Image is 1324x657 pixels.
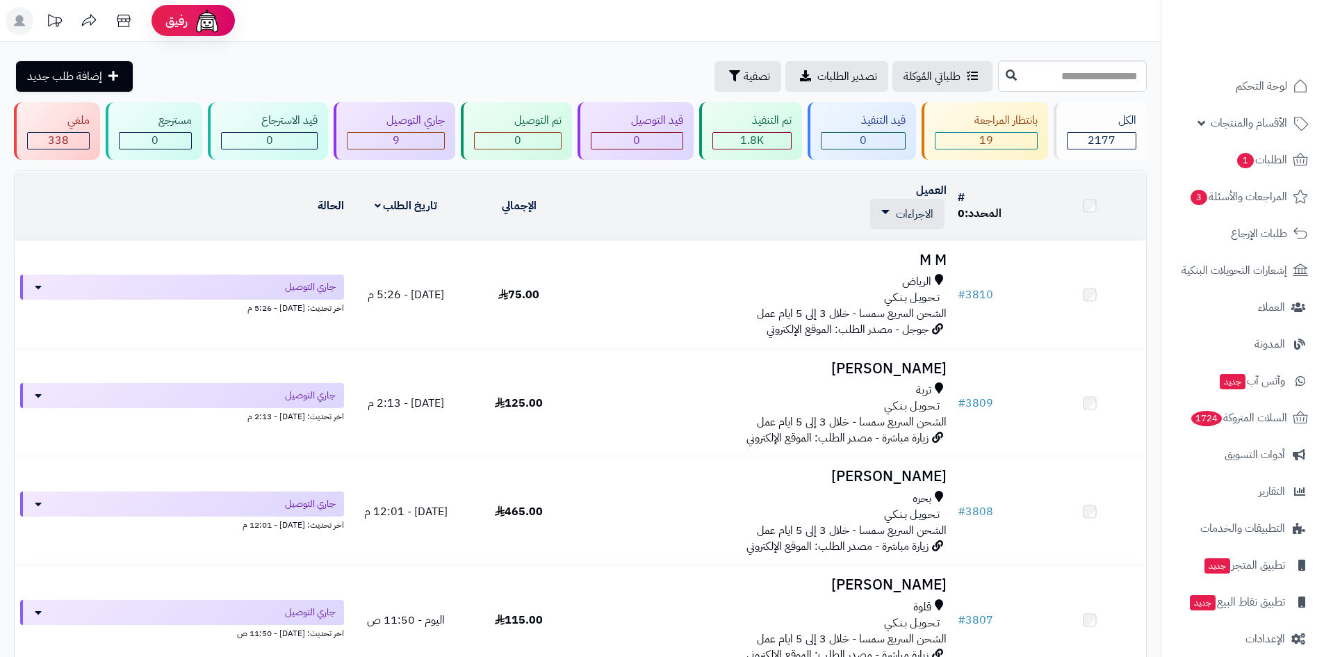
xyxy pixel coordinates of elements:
span: جاري التوصيل [285,280,336,294]
span: 2177 [1088,132,1115,149]
span: الإعدادات [1245,629,1285,649]
span: لوحة التحكم [1236,76,1287,96]
a: أدوات التسويق [1170,438,1316,471]
a: تصدير الطلبات [785,61,888,92]
a: الحالة [318,197,344,214]
span: تـحـويـل بـنـكـي [884,290,940,306]
span: جديد [1220,374,1245,389]
span: تطبيق المتجر [1203,555,1285,575]
span: السلات المتروكة [1190,408,1287,428]
span: تطبيق نقاط البيع [1188,592,1285,612]
div: اخر تحديث: [DATE] - 12:01 م [20,517,344,531]
div: قيد التوصيل [591,113,683,129]
a: تطبيق المتجرجديد [1170,549,1316,582]
span: قلوة [913,599,931,615]
span: [DATE] - 2:13 م [368,395,444,412]
a: تحديثات المنصة [37,7,72,38]
span: 115.00 [495,612,543,628]
a: جاري التوصيل 9 [331,102,459,160]
span: 125.00 [495,395,543,412]
a: قيد الاسترجاع 0 [205,102,331,160]
a: إضافة طلب جديد [16,61,133,92]
a: التقارير [1170,475,1316,508]
span: إضافة طلب جديد [27,68,102,85]
a: التطبيقات والخدمات [1170,512,1316,545]
span: 465.00 [495,503,543,520]
a: بانتظار المراجعة 19 [919,102,1052,160]
span: الشحن السريع سمسا - خلال 3 إلى 5 ايام عمل [757,631,947,647]
a: الإجمالي [502,197,537,214]
span: تـحـويـل بـنـكـي [884,615,940,631]
h3: M M [581,252,947,268]
span: جاري التوصيل [285,606,336,619]
span: التطبيقات والخدمات [1200,519,1285,538]
span: الرياض [902,274,931,290]
span: 1724 [1191,411,1222,426]
a: العميل [916,182,947,199]
span: جوجل - مصدر الطلب: الموقع الإلكتروني [767,321,929,338]
span: الشحن السريع سمسا - خلال 3 إلى 5 ايام عمل [757,414,947,430]
button: تصفية [714,61,781,92]
span: زيارة مباشرة - مصدر الطلب: الموقع الإلكتروني [746,538,929,555]
a: قيد التنفيذ 0 [805,102,919,160]
span: 0 [958,205,965,222]
div: المحدد: [958,206,1027,222]
span: تصدير الطلبات [817,68,877,85]
h3: [PERSON_NAME] [581,361,947,377]
a: المدونة [1170,327,1316,361]
span: 19 [979,132,993,149]
div: جاري التوصيل [347,113,446,129]
span: تـحـويـل بـنـكـي [884,398,940,414]
div: 0 [822,133,905,149]
span: زيارة مباشرة - مصدر الطلب: الموقع الإلكتروني [746,430,929,446]
span: 0 [860,132,867,149]
a: # [958,189,965,206]
span: الشحن السريع سمسا - خلال 3 إلى 5 ايام عمل [757,522,947,539]
div: 0 [591,133,683,149]
span: 0 [152,132,158,149]
span: # [958,286,965,303]
span: المراجعات والأسئلة [1189,187,1287,206]
span: 0 [266,132,273,149]
span: 9 [393,132,400,149]
span: طلباتي المُوكلة [904,68,961,85]
span: إشعارات التحويلات البنكية [1182,261,1287,280]
span: جديد [1190,595,1216,610]
a: تم التنفيذ 1.8K [696,102,806,160]
span: تربة [916,382,931,398]
div: الكل [1067,113,1136,129]
a: الاجراءات [881,206,933,222]
a: السلات المتروكة1724 [1170,401,1316,435]
div: بانتظار المراجعة [935,113,1038,129]
span: جديد [1204,558,1230,574]
a: تطبيق نقاط البيعجديد [1170,585,1316,619]
a: تم التوصيل 0 [458,102,575,160]
a: #3808 [958,503,993,520]
span: 0 [633,132,640,149]
div: تم التوصيل [474,113,562,129]
a: إشعارات التحويلات البنكية [1170,254,1316,287]
a: #3809 [958,395,993,412]
span: التقارير [1259,482,1285,501]
div: ملغي [27,113,90,129]
span: 1.8K [740,132,764,149]
a: طلباتي المُوكلة [892,61,992,92]
span: 75.00 [498,286,539,303]
span: تصفية [744,68,770,85]
a: مسترجع 0 [103,102,206,160]
div: قيد التنفيذ [821,113,906,129]
div: اخر تحديث: [DATE] - 11:50 ص [20,625,344,640]
a: ملغي 338 [11,102,103,160]
div: 0 [120,133,192,149]
a: وآتس آبجديد [1170,364,1316,398]
span: 1 [1237,153,1254,168]
span: الاجراءات [896,206,933,222]
span: وآتس آب [1218,371,1285,391]
span: جاري التوصيل [285,389,336,403]
span: أدوات التسويق [1225,445,1285,464]
a: #3810 [958,286,993,303]
a: #3807 [958,612,993,628]
div: 19 [935,133,1038,149]
span: [DATE] - 12:01 م [364,503,448,520]
div: 9 [348,133,445,149]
